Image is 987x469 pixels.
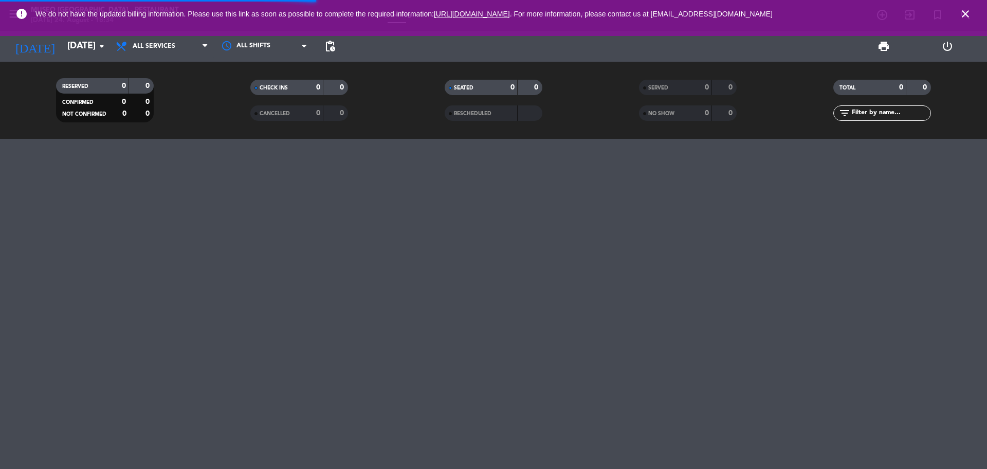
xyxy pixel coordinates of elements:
[133,43,175,50] span: All services
[340,84,346,91] strong: 0
[145,82,152,89] strong: 0
[728,110,735,117] strong: 0
[728,84,735,91] strong: 0
[316,110,320,117] strong: 0
[534,84,540,91] strong: 0
[62,112,106,117] span: NOT CONFIRMED
[916,31,979,62] div: LOG OUT
[454,85,473,91] span: SEATED
[145,110,152,117] strong: 0
[648,85,668,91] span: SERVED
[705,110,709,117] strong: 0
[122,110,126,117] strong: 0
[96,40,108,52] i: arrow_drop_down
[8,35,62,58] i: [DATE]
[648,111,674,116] span: NO SHOW
[62,100,94,105] span: CONFIRMED
[324,40,336,52] span: pending_actions
[62,84,88,89] span: RESERVED
[122,82,126,89] strong: 0
[705,84,709,91] strong: 0
[510,84,515,91] strong: 0
[35,10,773,18] span: We do not have the updated billing information. Please use this link as soon as possible to compl...
[959,8,972,20] i: close
[899,84,903,91] strong: 0
[838,107,851,119] i: filter_list
[878,40,890,52] span: print
[941,40,954,52] i: power_settings_new
[15,8,28,20] i: error
[454,111,491,116] span: RESCHEDULED
[340,110,346,117] strong: 0
[510,10,773,18] a: . For more information, please contact us at [EMAIL_ADDRESS][DOMAIN_NAME]
[260,111,290,116] span: CANCELLED
[122,98,126,105] strong: 0
[145,98,152,105] strong: 0
[923,84,929,91] strong: 0
[851,107,930,119] input: Filter by name...
[260,85,288,91] span: CHECK INS
[316,84,320,91] strong: 0
[839,85,855,91] span: TOTAL
[434,10,510,18] a: [URL][DOMAIN_NAME]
